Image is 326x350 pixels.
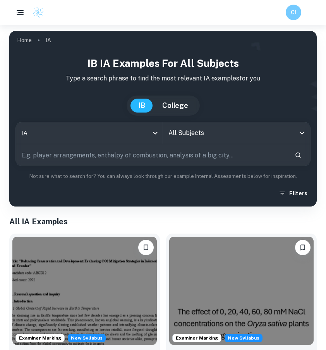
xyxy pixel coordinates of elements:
[225,334,263,342] div: Starting from the May 2026 session, the ESS IA requirements have changed. We created this exempla...
[16,335,64,341] span: Examiner Marking
[28,7,44,18] a: Clastify logo
[46,36,51,44] p: IA
[33,7,44,18] img: Clastify logo
[173,335,221,341] span: Examiner Marking
[289,8,298,17] h6: CI
[295,240,311,255] button: Bookmark
[15,172,311,180] p: Not sure what to search for? You can always look through our example Internal Assessments below f...
[169,237,314,345] img: ESS IA example thumbnail: To what extent do diPerent NaCl concentr
[16,144,288,166] input: E.g. player arrangements, enthalpy of combustion, analysis of a big city...
[154,99,196,113] button: College
[130,99,153,113] button: IB
[9,31,317,207] img: profile cover
[277,186,311,200] button: Filters
[297,128,307,138] button: Open
[68,334,106,342] div: Starting from the May 2026 session, the ESS IA requirements have changed. We created this exempla...
[9,216,317,227] h1: All IA Examples
[17,35,32,46] a: Home
[292,149,305,162] button: Search
[12,237,157,345] img: ESS IA example thumbnail: To what extent do CO2 emissions contribu
[15,74,311,83] p: Type a search phrase to find the most relevant IA examples for you
[225,334,263,342] span: New Syllabus
[286,5,301,20] button: CI
[15,56,311,71] h1: IB IA examples for all subjects
[138,240,154,255] button: Bookmark
[16,122,163,144] div: IA
[68,334,106,342] span: New Syllabus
